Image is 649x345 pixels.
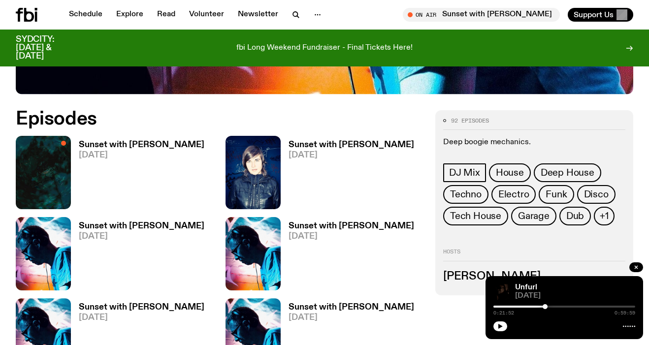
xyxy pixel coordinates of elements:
[493,311,514,315] span: 0:21:52
[515,283,537,291] a: Unfurl
[281,222,414,290] a: Sunset with [PERSON_NAME][DATE]
[451,118,489,124] span: 92 episodes
[289,232,414,241] span: [DATE]
[16,110,423,128] h2: Episodes
[183,8,230,22] a: Volunteer
[151,8,181,22] a: Read
[79,314,204,322] span: [DATE]
[71,222,204,290] a: Sunset with [PERSON_NAME][DATE]
[63,8,108,22] a: Schedule
[16,217,71,290] img: Simon Caldwell stands side on, looking downwards. He has headphones on. Behind him is a brightly ...
[79,232,204,241] span: [DATE]
[541,167,594,178] span: Deep House
[232,8,284,22] a: Newsletter
[498,189,529,200] span: Electro
[236,44,413,53] p: fbi Long Weekend Fundraiser - Final Tickets Here!
[584,189,609,200] span: Disco
[489,163,531,182] a: House
[546,189,567,200] span: Funk
[574,10,614,19] span: Support Us
[511,207,556,225] a: Garage
[289,303,414,312] h3: Sunset with [PERSON_NAME]
[79,222,204,230] h3: Sunset with [PERSON_NAME]
[79,141,204,149] h3: Sunset with [PERSON_NAME]
[71,141,204,209] a: Sunset with [PERSON_NAME][DATE]
[566,211,584,221] span: Dub
[539,185,574,204] a: Funk
[443,185,488,204] a: Techno
[594,207,615,225] button: +1
[491,185,536,204] a: Electro
[79,151,204,159] span: [DATE]
[600,211,609,221] span: +1
[289,151,414,159] span: [DATE]
[16,35,79,61] h3: SYDCITY: [DATE] & [DATE]
[403,8,560,22] button: On AirSunset with [PERSON_NAME]
[534,163,601,182] a: Deep House
[443,138,625,147] p: Deep boogie mechanics.
[226,217,281,290] img: Simon Caldwell stands side on, looking downwards. He has headphones on. Behind him is a brightly ...
[79,303,204,312] h3: Sunset with [PERSON_NAME]
[449,167,480,178] span: DJ Mix
[443,271,625,282] h3: [PERSON_NAME]
[577,185,616,204] a: Disco
[568,8,633,22] button: Support Us
[443,207,508,225] a: Tech House
[450,189,482,200] span: Techno
[559,207,591,225] a: Dub
[615,311,635,315] span: 0:59:59
[450,211,501,221] span: Tech House
[289,222,414,230] h3: Sunset with [PERSON_NAME]
[515,292,635,300] span: [DATE]
[281,141,414,209] a: Sunset with [PERSON_NAME][DATE]
[496,167,524,178] span: House
[289,141,414,149] h3: Sunset with [PERSON_NAME]
[289,314,414,322] span: [DATE]
[443,163,486,182] a: DJ Mix
[110,8,149,22] a: Explore
[518,211,550,221] span: Garage
[443,249,625,261] h2: Hosts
